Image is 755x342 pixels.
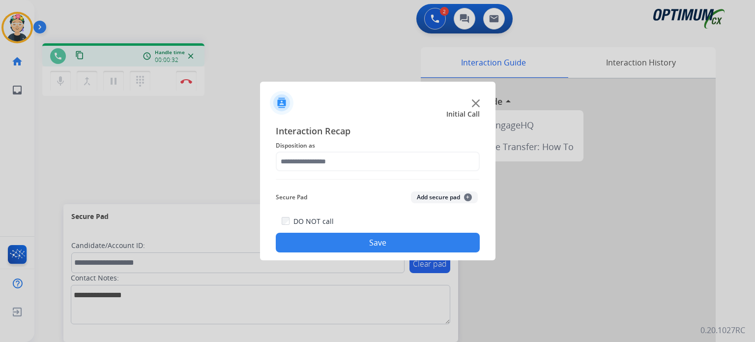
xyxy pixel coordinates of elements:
button: Save [276,233,480,252]
p: 0.20.1027RC [700,324,745,336]
span: Disposition as [276,140,480,152]
span: + [464,193,472,201]
button: Add secure pad+ [411,191,478,203]
span: Secure Pad [276,191,307,203]
img: contactIcon [270,91,293,115]
label: DO NOT call [293,217,334,226]
span: Initial Call [446,109,480,119]
span: Interaction Recap [276,124,480,140]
